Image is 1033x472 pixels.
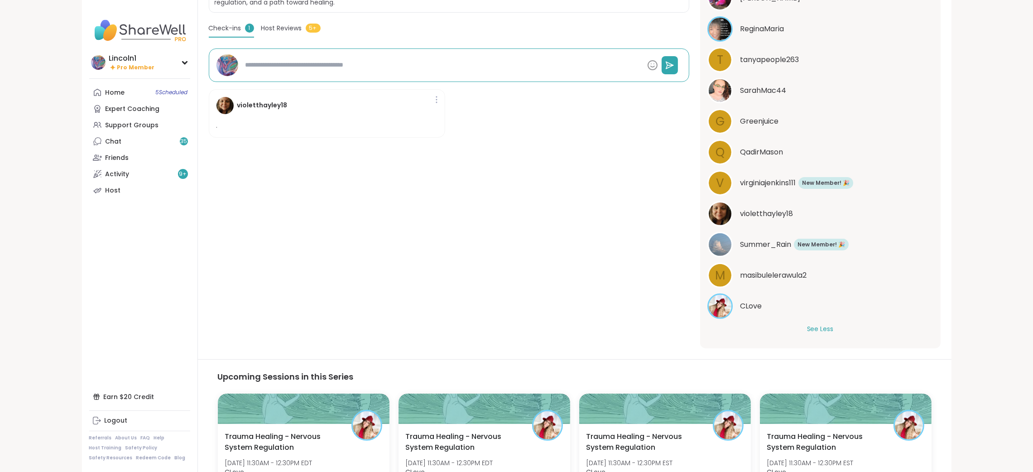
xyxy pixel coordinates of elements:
a: Logout [89,413,190,429]
a: Safety Resources [89,455,133,461]
span: Trauma Healing - Nervous System Regulation [586,431,703,453]
a: GGreenjuice [707,109,933,134]
span: New Member! 🎉 [802,179,850,187]
img: CLove [895,411,923,439]
img: ReginaMaria [709,18,731,40]
img: violetthayley18 [216,97,234,114]
img: CLove [714,411,742,439]
div: Lincoln1 [109,53,155,63]
span: Host Reviews [261,24,302,33]
a: Activity9+ [89,166,190,182]
span: v [716,174,724,192]
span: G [716,113,725,130]
img: violetthayley18 [709,202,731,225]
a: Home5Scheduled [89,84,190,101]
img: Summer_Rain [709,233,731,256]
img: SarahMac44 [709,79,731,102]
a: Safety Policy [125,445,158,451]
a: Host Training [89,445,122,451]
div: Logout [105,416,128,425]
a: Chat35 [89,133,190,149]
a: ReginaMariaReginaMaria [707,16,933,42]
span: QadirMason [740,147,783,158]
div: Home [106,88,125,97]
a: Summer_RainSummer_RainNew Member! 🎉 [707,232,933,257]
a: vvirginiajenkins111New Member! 🎉 [707,170,933,196]
a: Help [154,435,165,441]
img: Lincoln1 [91,55,106,70]
a: Blog [175,455,186,461]
span: [DATE] 11:30AM - 12:30PM EDT [225,458,312,467]
span: Pro Member [117,64,155,72]
a: Expert Coaching [89,101,190,117]
span: Trauma Healing - Nervous System Regulation [406,431,522,453]
a: Friends [89,149,190,166]
div: Friends [106,154,129,163]
span: m [715,267,725,284]
span: 5 Scheduled [156,89,188,96]
a: CLoveCLove [707,294,933,319]
span: ReginaMaria [740,24,784,34]
img: Lincoln1 [216,54,238,76]
span: [DATE] 11:30AM - 12:30PM EST [767,458,854,467]
span: masibulelerawula2 [740,270,807,281]
button: See Less [807,324,834,334]
span: Trauma Healing - Nervous System Regulation [767,431,884,453]
img: ShareWell Nav Logo [89,14,190,46]
p: . [216,121,218,130]
img: CLove [533,411,562,439]
div: Host [106,186,121,195]
span: 1 [245,24,254,33]
span: violetthayley18 [740,208,793,219]
img: CLove [353,411,381,439]
span: 35 [180,138,187,145]
span: CLove [740,301,762,312]
span: t [717,51,723,69]
div: Chat [106,137,122,146]
a: ttanyapeople263 [707,47,933,72]
span: New Member! 🎉 [798,241,845,249]
a: Referrals [89,435,112,441]
span: SarahMac44 [740,85,786,96]
span: 5+ [306,24,321,33]
span: Greenjuice [740,116,778,127]
span: 9 + [179,170,187,178]
span: Check-ins [209,24,241,33]
span: [DATE] 11:30AM - 12:30PM EDT [406,458,493,467]
a: Support Groups [89,117,190,133]
a: Redeem Code [136,455,171,461]
a: mmasibulelerawula2 [707,263,933,288]
a: FAQ [141,435,150,441]
a: QQadirMason [707,140,933,165]
a: About Us [115,435,137,441]
span: [DATE] 11:30AM - 12:30PM EST [586,458,673,467]
div: Support Groups [106,121,159,130]
span: Summer_Rain [740,239,791,250]
h4: violetthayley18 [237,101,288,110]
span: Trauma Healing - Nervous System Regulation [225,431,341,453]
a: Host [89,182,190,198]
h3: Upcoming Sessions in this Series [218,371,932,383]
a: SarahMac44SarahMac44 [707,78,933,103]
div: Expert Coaching [106,105,160,114]
div: Activity [106,170,130,179]
a: violetthayley18violetthayley18 [707,201,933,226]
img: CLove [709,295,731,318]
span: tanyapeople263 [740,54,799,65]
div: Earn $20 Credit [89,389,190,405]
span: virginiajenkins111 [740,178,796,188]
span: Q [716,144,725,161]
